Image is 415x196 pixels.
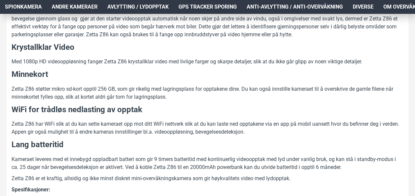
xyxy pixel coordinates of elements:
[107,3,169,11] span: Avlytting / Lydopptak
[12,58,403,66] p: Med 1080p HD videooppløsning fanger Zetta Z86 krystallklar video med livlige farger og skarpe det...
[12,120,403,136] p: Zetta Z86 har WiFi slik at du kan sette kameraet opp mot ditt WiFi nettverk slik at du kan laste ...
[12,155,403,171] p: Kameraet leveres med et innebygd oppladbart batteri som gir 9 timers batteritid med kontinuerlig ...
[247,3,343,11] span: Anti-avlytting / Anti-overvåkning
[12,69,403,80] h3: Minnekort
[12,85,403,101] p: Zetta Z86 støtter mikro sd-kort opptil 256 GB, som gir rikelig med lagringsplass for opptakene di...
[5,3,42,11] span: Spionkamera
[12,139,403,150] h3: Lang batteritid
[12,7,403,39] p: Zetta Z86 er et avansert og lite minikamera som kan ta opp video i Full HD i et kompakt og diskre...
[12,175,403,182] p: Zetta Z86 er et kraftig, allsidig og ikke minst diskret mini-overvåkningskamera som gir høykvalit...
[52,3,97,11] span: Andre kameraer
[12,42,403,53] h3: Krystallklar Video
[179,3,237,11] span: GPS Tracker Sporing
[12,104,403,115] h3: WiFi for trådløs nedlasting av opptak
[12,186,50,193] b: Spesifikasjoner:
[353,3,373,11] span: Diverse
